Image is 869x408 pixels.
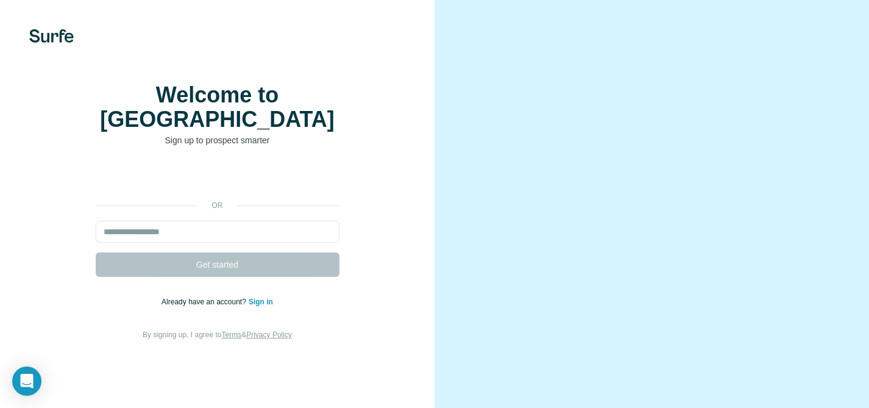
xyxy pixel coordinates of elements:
[198,200,237,211] p: or
[90,165,346,191] iframe: Kirjaudu Google-tilillä -painike
[96,83,339,132] h1: Welcome to [GEOGRAPHIC_DATA]
[96,134,339,146] p: Sign up to prospect smarter
[161,298,249,306] span: Already have an account?
[249,298,273,306] a: Sign in
[29,29,74,43] img: Surfe's logo
[12,367,41,396] div: Open Intercom Messenger
[246,331,292,339] a: Privacy Policy
[222,331,242,339] a: Terms
[143,331,292,339] span: By signing up, I agree to &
